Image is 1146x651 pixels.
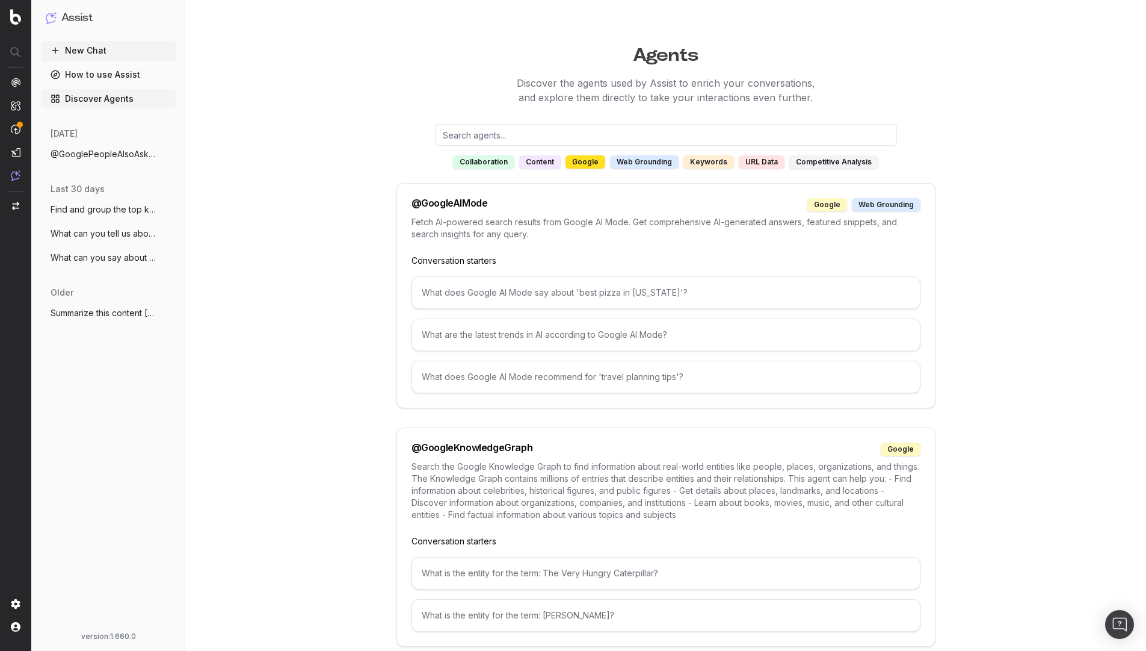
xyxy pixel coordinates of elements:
[51,287,73,299] span: older
[46,632,171,641] div: version: 1.660.0
[11,622,20,632] img: My account
[411,557,920,590] div: What is the entity for the term: The Very Hungry Caterpillar?
[789,155,878,169] div: competitive analysis
[807,198,847,211] div: google
[11,170,20,181] img: Assist
[41,145,176,164] button: @GooglePeopleAlsoAsk What is a LLM?
[411,599,920,632] div: What is the entity for the term: [PERSON_NAME]?
[41,89,176,108] a: Discover Agents
[411,255,920,267] p: Conversation starters
[411,443,533,456] div: @ GoogleKnowledgeGraph
[41,65,176,84] a: How to use Assist
[11,148,20,157] img: Studio
[61,10,93,26] h1: Assist
[41,248,176,267] button: What can you say about [PERSON_NAME]? H
[10,9,21,25] img: Botify logo
[51,252,156,264] span: What can you say about [PERSON_NAME]? H
[565,155,605,169] div: google
[11,124,20,134] img: Activation
[51,148,156,160] span: @GooglePeopleAlsoAsk What is a LLM?
[46,10,171,26] button: Assist
[411,319,920,351] div: What are the latest trends in AI according to Google AI Mode?
[11,101,20,111] img: Intelligence
[12,202,19,210] img: Switch project
[11,599,20,609] img: Setting
[1105,610,1134,639] div: Open Intercom Messenger
[46,12,57,23] img: Assist
[51,183,105,195] span: last 30 days
[411,216,920,240] p: Fetch AI-powered search results from Google AI Mode. Get comprehensive AI-generated answers, feat...
[435,124,897,146] input: Search agents...
[411,535,920,547] p: Conversation starters
[739,155,784,169] div: URL data
[519,155,561,169] div: content
[610,155,679,169] div: web grounding
[41,304,176,323] button: Summarize this content [URL][PERSON_NAME]
[51,128,78,140] span: [DATE]
[881,443,920,456] div: google
[11,78,20,87] img: Analytics
[411,198,488,211] div: @ GoogleAIMode
[411,276,920,309] div: What does Google AI Mode say about 'best pizza in [US_STATE]'?
[41,224,176,243] button: What can you tell us about [PERSON_NAME]
[683,155,734,169] div: keywords
[852,198,920,211] div: web grounding
[51,204,156,216] span: Find and group the top keywords for hack
[453,155,514,169] div: collaboration
[51,307,156,319] span: Summarize this content [URL][PERSON_NAME]
[411,361,920,393] div: What does Google AI Mode recommend for 'travel planning tips'?
[41,41,176,60] button: New Chat
[411,461,920,521] p: Search the Google Knowledge Graph to find information about real-world entities like people, plac...
[204,39,1128,66] h1: Agents
[41,200,176,219] button: Find and group the top keywords for hack
[51,228,156,240] span: What can you tell us about [PERSON_NAME]
[204,76,1128,105] p: Discover the agents used by Assist to enrich your conversations, and explore them directly to tak...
